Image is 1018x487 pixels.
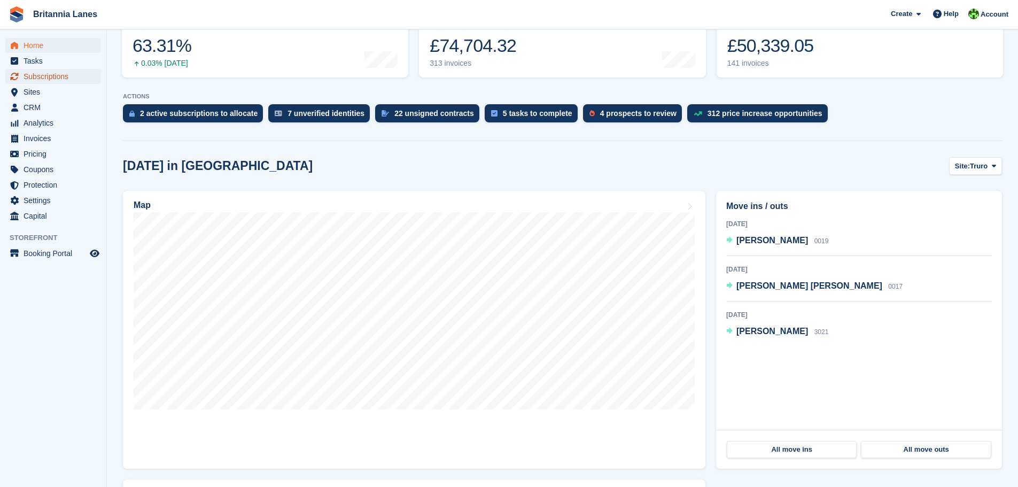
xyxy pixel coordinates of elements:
a: menu [5,193,101,208]
div: 141 invoices [727,59,814,68]
span: Site: [955,161,970,172]
a: menu [5,38,101,53]
a: menu [5,115,101,130]
a: Britannia Lanes [29,5,102,23]
a: [PERSON_NAME] 0019 [726,234,828,248]
span: Settings [24,193,88,208]
a: menu [5,131,101,146]
a: menu [5,146,101,161]
span: 0019 [814,237,829,245]
a: menu [5,53,101,68]
span: Account [981,9,1008,20]
span: Pricing [24,146,88,161]
div: 5 tasks to complete [503,109,572,118]
span: Truro [970,161,988,172]
span: Invoices [24,131,88,146]
h2: Map [134,200,151,210]
div: [DATE] [726,265,992,274]
div: 7 unverified identities [287,109,364,118]
div: 22 unsigned contracts [394,109,474,118]
a: 22 unsigned contracts [375,104,485,128]
img: price_increase_opportunities-93ffe204e8149a01c8c9dc8f82e8f89637d9d84a8eef4429ea346261dce0b2c0.svg [694,111,702,116]
span: Capital [24,208,88,223]
div: 312 price increase opportunities [708,109,822,118]
img: verify_identity-adf6edd0f0f0b5bbfe63781bf79b02c33cf7c696d77639b501bdc392416b5a36.svg [275,110,282,117]
span: Storefront [10,233,106,243]
span: 3021 [814,328,829,336]
a: Awaiting payment £50,339.05 141 invoices [717,10,1003,78]
img: prospect-51fa495bee0391a8d652442698ab0144808aea92771e9ea1ae160a38d050c398.svg [589,110,595,117]
span: Sites [24,84,88,99]
a: 5 tasks to complete [485,104,583,128]
span: [PERSON_NAME] [736,236,808,245]
a: All move outs [861,441,991,458]
a: Month-to-date sales £74,704.32 313 invoices [419,10,705,78]
p: ACTIONS [123,93,1002,100]
div: 0.03% [DATE] [133,59,191,68]
span: Create [891,9,912,19]
span: Home [24,38,88,53]
span: Help [944,9,959,19]
div: 2 active subscriptions to allocate [140,109,258,118]
span: Tasks [24,53,88,68]
a: Preview store [88,247,101,260]
a: 4 prospects to review [583,104,687,128]
h2: Move ins / outs [726,200,992,213]
a: menu [5,162,101,177]
div: £74,704.32 [430,35,516,57]
a: menu [5,246,101,261]
div: [DATE] [726,310,992,320]
a: menu [5,177,101,192]
div: 63.31% [133,35,191,57]
a: menu [5,84,101,99]
a: menu [5,100,101,115]
img: task-75834270c22a3079a89374b754ae025e5fb1db73e45f91037f5363f120a921f8.svg [491,110,498,117]
img: contract_signature_icon-13c848040528278c33f63329250d36e43548de30e8caae1d1a13099fd9432cc5.svg [382,110,389,117]
span: CRM [24,100,88,115]
div: [DATE] [726,219,992,229]
a: Map [123,191,705,469]
span: 0017 [888,283,903,290]
span: [PERSON_NAME] [736,327,808,336]
a: 7 unverified identities [268,104,375,128]
span: Coupons [24,162,88,177]
button: Site: Truro [949,157,1002,175]
a: 312 price increase opportunities [687,104,833,128]
a: menu [5,69,101,84]
h2: [DATE] in [GEOGRAPHIC_DATA] [123,159,313,173]
img: stora-icon-8386f47178a22dfd0bd8f6a31ec36ba5ce8667c1dd55bd0f319d3a0aa187defe.svg [9,6,25,22]
img: Robert Parr [968,9,979,19]
div: 313 invoices [430,59,516,68]
div: £50,339.05 [727,35,814,57]
a: menu [5,208,101,223]
img: active_subscription_to_allocate_icon-d502201f5373d7db506a760aba3b589e785aa758c864c3986d89f69b8ff3... [129,110,135,117]
a: Occupancy 63.31% 0.03% [DATE] [122,10,408,78]
span: Subscriptions [24,69,88,84]
a: [PERSON_NAME] [PERSON_NAME] 0017 [726,280,903,293]
span: [PERSON_NAME] [PERSON_NAME] [736,281,882,290]
span: Booking Portal [24,246,88,261]
a: [PERSON_NAME] 3021 [726,325,828,339]
a: All move ins [727,441,857,458]
div: 4 prospects to review [600,109,677,118]
span: Protection [24,177,88,192]
a: 2 active subscriptions to allocate [123,104,268,128]
span: Analytics [24,115,88,130]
